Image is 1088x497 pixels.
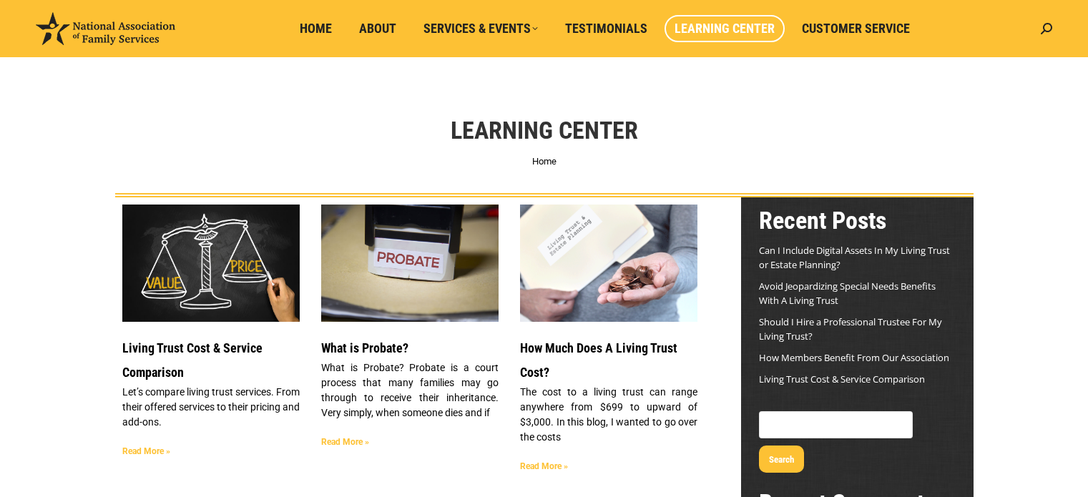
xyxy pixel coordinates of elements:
[519,195,699,331] img: Living Trust Cost
[759,244,950,271] a: Can I Include Digital Assets In My Living Trust or Estate Planning?
[759,315,942,343] a: Should I Hire a Professional Trustee For My Living Trust?
[792,15,920,42] a: Customer Service
[300,21,332,36] span: Home
[290,15,342,42] a: Home
[321,360,499,420] p: What is Probate? Probate is a court process that many families may go through to receive their in...
[349,15,406,42] a: About
[759,205,956,236] h2: Recent Posts
[359,21,396,36] span: About
[565,21,647,36] span: Testimonials
[122,385,300,430] p: Let’s compare living trust services. From their offered services to their pricing and add-ons.
[423,21,538,36] span: Services & Events
[675,21,775,36] span: Learning Center
[555,15,657,42] a: Testimonials
[759,351,949,364] a: How Members Benefit From Our Association
[520,205,697,322] a: Living Trust Cost
[122,340,263,380] a: Living Trust Cost & Service Comparison
[321,205,499,322] a: What is Probate?
[520,385,697,445] p: The cost to a living trust can range anywhere from $699 to upward of $3,000. In this blog, I want...
[321,340,408,355] a: What is Probate?
[802,21,910,36] span: Customer Service
[759,446,804,473] button: Search
[759,373,925,385] a: Living Trust Cost & Service Comparison
[320,204,499,323] img: What is Probate?
[520,461,568,471] a: Read more about How Much Does A Living Trust Cost?
[121,204,300,323] img: Living Trust Service and Price Comparison Blog Image
[759,280,936,307] a: Avoid Jeopardizing Special Needs Benefits With A Living Trust
[321,437,369,447] a: Read more about What is Probate?
[122,446,170,456] a: Read more about Living Trust Cost & Service Comparison
[451,114,638,146] h1: Learning Center
[665,15,785,42] a: Learning Center
[532,156,557,167] a: Home
[520,340,677,380] a: How Much Does A Living Trust Cost?
[122,205,300,322] a: Living Trust Service and Price Comparison Blog Image
[36,12,175,45] img: National Association of Family Services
